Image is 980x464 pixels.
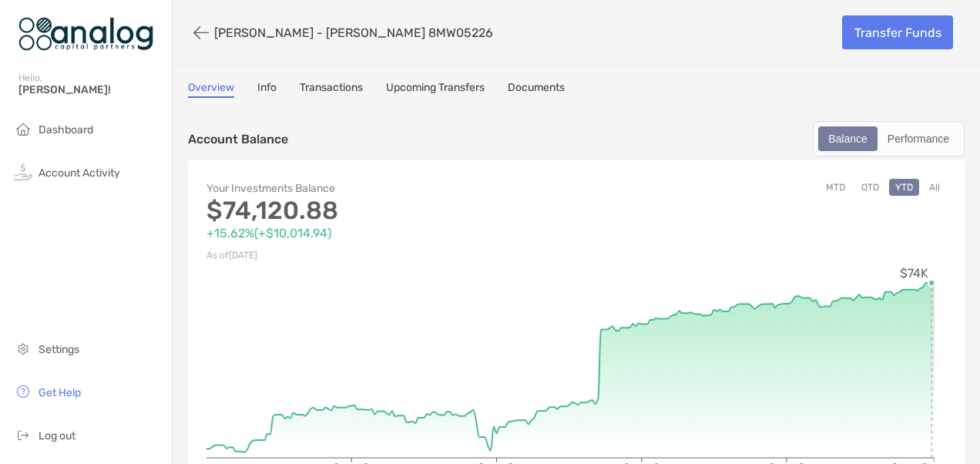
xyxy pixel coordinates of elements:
span: Settings [39,343,79,356]
tspan: $74K [900,266,928,281]
p: As of [DATE] [206,246,576,265]
a: Info [257,81,277,98]
span: Account Activity [39,166,120,180]
button: QTD [855,179,885,196]
img: Zoe Logo [18,6,153,62]
span: Log out [39,429,76,442]
a: Transactions [300,81,363,98]
p: Your Investments Balance [206,179,576,198]
a: Overview [188,81,234,98]
div: segmented control [813,121,965,156]
a: Documents [508,81,565,98]
div: Balance [820,128,876,150]
p: [PERSON_NAME] - [PERSON_NAME] 8MW05226 [214,25,493,40]
span: [PERSON_NAME]! [18,83,163,96]
p: $74,120.88 [206,201,576,220]
img: settings icon [14,339,32,358]
img: household icon [14,119,32,138]
button: YTD [889,179,919,196]
div: Performance [879,128,958,150]
span: Dashboard [39,123,93,136]
img: logout icon [14,425,32,444]
a: Upcoming Transfers [386,81,485,98]
p: +15.62% ( +$10,014.94 ) [206,224,576,243]
span: Get Help [39,386,81,399]
img: activity icon [14,163,32,181]
img: get-help icon [14,382,32,401]
p: Account Balance [188,129,288,149]
button: MTD [820,179,851,196]
a: Transfer Funds [842,15,953,49]
button: All [923,179,946,196]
